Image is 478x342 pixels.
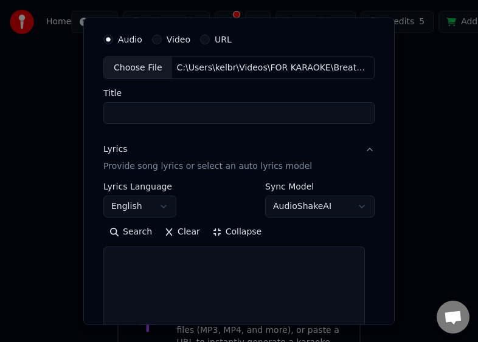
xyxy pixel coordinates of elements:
[158,222,206,242] button: Clear
[103,89,375,97] label: Title
[103,143,127,156] div: Lyrics
[215,35,232,43] label: URL
[206,222,268,242] button: Collapse
[103,182,176,191] label: Lyrics Language
[265,182,375,191] label: Sync Model
[103,134,375,182] button: LyricsProvide song lyrics or select an auto lyrics model
[118,35,142,43] label: Audio
[172,61,374,74] div: C:\Users\kelbr\Videos\FOR KARAOKE\Breathless Vocals1Wsong.wav
[167,35,190,43] label: Video
[104,56,172,78] div: Choose File
[103,160,312,173] p: Provide song lyrics or select an auto lyrics model
[103,222,158,242] button: Search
